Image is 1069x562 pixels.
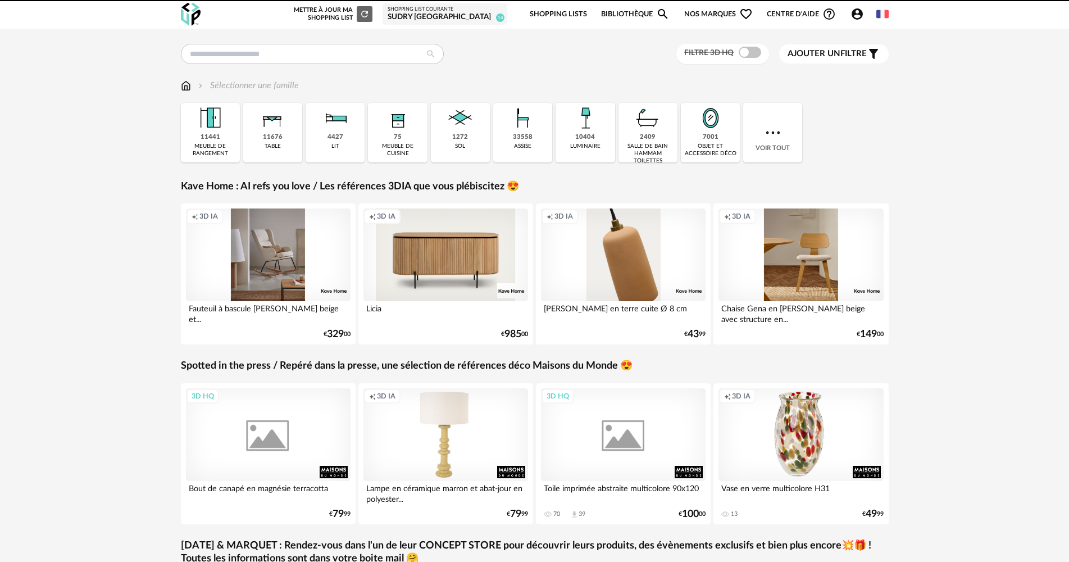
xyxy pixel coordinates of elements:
[724,392,731,401] span: Creation icon
[363,481,529,504] div: Lampe en céramique marron et abat-jour en polyester...
[682,510,699,518] span: 100
[679,510,706,518] div: € 00
[541,301,706,324] div: [PERSON_NAME] en terre cuite Ø 8 cm
[263,133,283,142] div: 11676
[186,389,219,404] div: 3D HQ
[703,133,718,142] div: 7001
[684,143,736,157] div: objet et accessoire déco
[876,8,889,20] img: fr
[541,481,706,504] div: Toile imprimée abstraite multicolore 90x120
[713,383,889,524] a: Creation icon 3D IA Vase en verre multicolore H31 13 €4999
[383,103,413,133] img: Rangement.png
[327,330,344,338] span: 329
[452,133,468,142] div: 1272
[857,330,884,338] div: € 00
[377,392,395,401] span: 3D IA
[688,330,699,338] span: 43
[394,133,402,142] div: 75
[732,392,750,401] span: 3D IA
[184,143,236,157] div: meuble de rangement
[181,79,191,92] img: svg+xml;base64,PHN2ZyB3aWR0aD0iMTYiIGhlaWdodD0iMTciIHZpZXdCb3g9IjAgMCAxNiAxNyIgZmlsbD0ibm9uZSIgeG...
[192,212,198,221] span: Creation icon
[575,133,595,142] div: 10404
[695,103,726,133] img: Miroir.png
[822,7,836,21] span: Help Circle Outline icon
[195,103,225,133] img: Meuble%20de%20rangement.png
[536,383,711,524] a: 3D HQ Toile imprimée abstraite multicolore 90x120 70 Download icon 39 €10000
[371,143,424,157] div: meuble de cuisine
[788,48,867,60] span: filtre
[536,203,711,345] a: Creation icon 3D IA [PERSON_NAME] en terre cuite Ø 8 cm €4399
[358,203,534,345] a: Creation icon 3D IA Licia €98500
[862,510,884,518] div: € 99
[554,212,573,221] span: 3D IA
[360,11,370,17] span: Refresh icon
[327,133,343,142] div: 4427
[369,212,376,221] span: Creation icon
[570,103,601,133] img: Luminaire.png
[513,133,533,142] div: 33558
[867,47,880,61] span: Filter icon
[181,180,519,193] a: Kave Home : AI refs you love / Les références 3DIA que vous plébiscitez 😍
[388,6,502,13] div: Shopping List courante
[377,212,395,221] span: 3D IA
[320,103,351,133] img: Literie.png
[767,7,836,21] span: Centre d'aideHelp Circle Outline icon
[579,510,585,518] div: 39
[640,133,656,142] div: 2409
[324,330,351,338] div: € 00
[739,7,753,21] span: Heart Outline icon
[358,383,534,524] a: Creation icon 3D IA Lampe en céramique marron et abat-jour en polyester... €7999
[201,133,220,142] div: 11441
[860,330,877,338] span: 149
[496,13,504,22] span: 14
[265,143,281,150] div: table
[570,510,579,519] span: Download icon
[333,510,344,518] span: 79
[196,79,205,92] img: svg+xml;base64,PHN2ZyB3aWR0aD0iMTYiIGhlaWdodD0iMTYiIHZpZXdCb3g9IjAgMCAxNiAxNiIgZmlsbD0ibm9uZSIgeG...
[186,301,351,324] div: Fauteuil à bascule [PERSON_NAME] beige et...
[788,49,840,58] span: Ajouter un
[850,7,864,21] span: Account Circle icon
[743,103,802,162] div: Voir tout
[455,143,465,150] div: sol
[713,203,889,345] a: Creation icon 3D IA Chaise Gena en [PERSON_NAME] beige avec structure en... €14900
[547,212,553,221] span: Creation icon
[622,143,674,165] div: salle de bain hammam toilettes
[514,143,531,150] div: assise
[510,510,521,518] span: 79
[779,44,889,64] button: Ajouter unfiltre Filter icon
[181,3,201,26] img: OXP
[388,12,502,22] div: SUDRY [GEOGRAPHIC_DATA]
[542,389,574,404] div: 3D HQ
[656,7,670,21] span: Magnify icon
[570,143,601,150] div: luminaire
[731,510,738,518] div: 13
[633,103,663,133] img: Salle%20de%20bain.png
[199,212,218,221] span: 3D IA
[718,301,884,324] div: Chaise Gena en [PERSON_NAME] beige avec structure en...
[181,203,356,345] a: Creation icon 3D IA Fauteuil à bascule [PERSON_NAME] beige et... €32900
[684,330,706,338] div: € 99
[732,212,750,221] span: 3D IA
[181,383,356,524] a: 3D HQ Bout de canapé en magnésie terracotta €7999
[684,49,734,57] span: Filtre 3D HQ
[292,6,372,22] div: Mettre à jour ma Shopping List
[724,212,731,221] span: Creation icon
[601,1,670,28] a: BibliothèqueMagnify icon
[257,103,288,133] img: Table.png
[508,103,538,133] img: Assise.png
[501,330,528,338] div: € 00
[331,143,339,150] div: lit
[388,6,502,22] a: Shopping List courante SUDRY [GEOGRAPHIC_DATA] 14
[866,510,877,518] span: 49
[507,510,528,518] div: € 99
[186,481,351,504] div: Bout de canapé en magnésie terracotta
[850,7,869,21] span: Account Circle icon
[329,510,351,518] div: € 99
[181,360,633,373] a: Spotted in the press / Repéré dans la presse, une sélection de références déco Maisons du Monde 😍
[684,1,753,28] span: Nos marques
[369,392,376,401] span: Creation icon
[718,481,884,504] div: Vase en verre multicolore H31
[504,330,521,338] span: 985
